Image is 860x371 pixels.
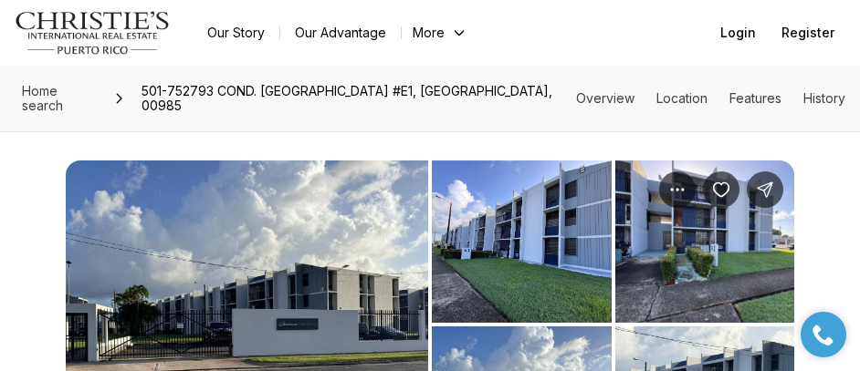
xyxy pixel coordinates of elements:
[15,11,171,55] img: logo
[432,160,612,323] button: View image gallery
[576,90,635,106] a: Skip to: Overview
[402,20,478,46] button: More
[576,91,845,106] nav: Page section menu
[656,90,708,106] a: Skip to: Location
[709,15,767,51] button: Login
[720,26,756,40] span: Login
[771,15,845,51] button: Register
[615,160,795,323] button: View image gallery
[193,20,279,46] a: Our Story
[781,26,834,40] span: Register
[15,77,105,120] a: Home search
[729,90,781,106] a: Skip to: Features
[803,90,845,106] a: Skip to: History
[659,171,696,208] button: Property options
[280,20,401,46] a: Our Advantage
[747,171,783,208] button: Share Property: 501-752793 COND. PONTEZUELA #E1
[703,171,739,208] button: Save Property: 501-752793 COND. PONTEZUELA #E1
[134,77,576,120] span: 501-752793 COND. [GEOGRAPHIC_DATA] #E1, [GEOGRAPHIC_DATA], 00985
[22,83,63,113] span: Home search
